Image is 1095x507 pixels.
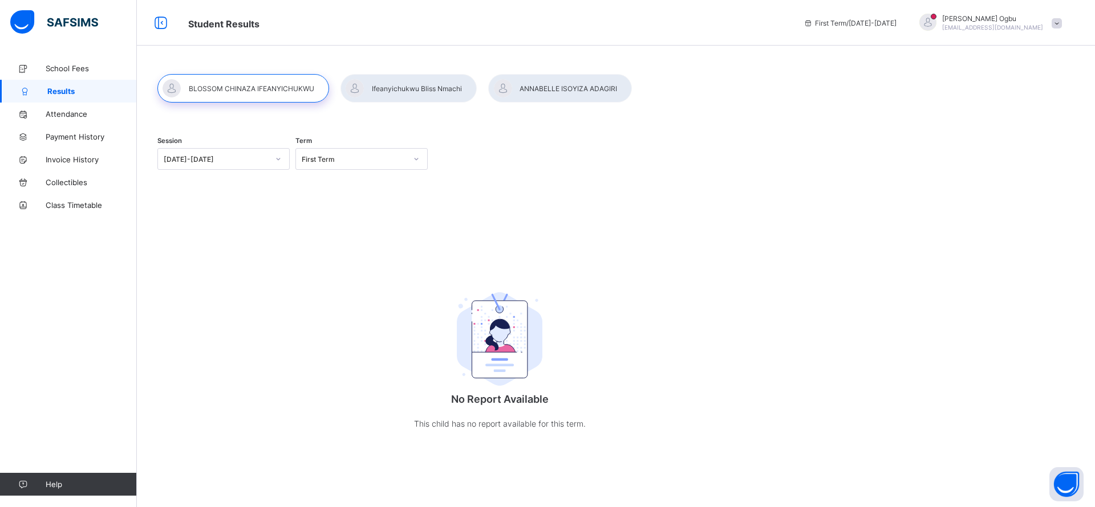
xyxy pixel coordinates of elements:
[46,480,136,489] span: Help
[10,10,98,34] img: safsims
[908,14,1068,32] div: AnnOgbu
[157,137,182,145] span: Session
[295,137,312,145] span: Term
[942,24,1043,31] span: [EMAIL_ADDRESS][DOMAIN_NAME]
[46,64,137,73] span: School Fees
[942,14,1043,23] span: [PERSON_NAME] Ogbu
[302,155,407,163] div: First Term
[46,155,137,164] span: Invoice History
[188,18,259,30] span: Student Results
[457,292,542,386] img: student.207b5acb3037b72b59086e8b1a17b1d0.svg
[1049,467,1084,501] button: Open asap
[386,416,614,431] p: This child has no report available for this term.
[386,261,614,453] div: No Report Available
[386,393,614,405] p: No Report Available
[46,178,137,187] span: Collectibles
[47,87,137,96] span: Results
[804,19,897,27] span: session/term information
[46,201,137,210] span: Class Timetable
[164,155,269,163] div: [DATE]-[DATE]
[46,109,137,118] span: Attendance
[46,132,137,141] span: Payment History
